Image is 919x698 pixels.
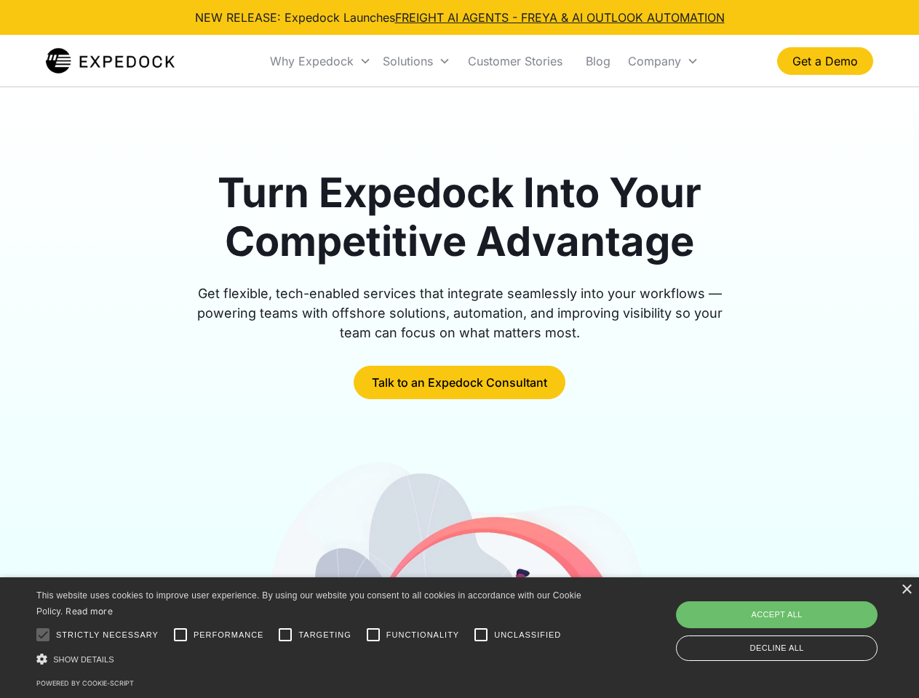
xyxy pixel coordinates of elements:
[377,36,456,86] div: Solutions
[46,47,175,76] img: Expedock Logo
[36,679,134,687] a: Powered by cookie-script
[386,629,459,641] span: Functionality
[622,36,704,86] div: Company
[180,284,739,342] div: Get flexible, tech-enabled services that integrate seamlessly into your workflows — powering team...
[194,629,264,641] span: Performance
[777,47,873,75] a: Get a Demo
[36,590,581,617] span: This website uses cookies to improve user experience. By using our website you consent to all coo...
[383,54,433,68] div: Solutions
[298,629,351,641] span: Targeting
[264,36,377,86] div: Why Expedock
[36,651,586,667] div: Show details
[56,629,159,641] span: Strictly necessary
[628,54,681,68] div: Company
[494,629,561,641] span: Unclassified
[46,47,175,76] a: home
[270,54,354,68] div: Why Expedock
[395,10,725,25] a: FREIGHT AI AGENTS - FREYA & AI OUTLOOK AUTOMATION
[195,9,725,26] div: NEW RELEASE: Expedock Launches
[456,36,574,86] a: Customer Stories
[354,366,565,399] a: Talk to an Expedock Consultant
[53,655,114,664] span: Show details
[574,36,622,86] a: Blog
[65,606,113,617] a: Read more
[677,541,919,698] iframe: Chat Widget
[180,169,739,266] h1: Turn Expedock Into Your Competitive Advantage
